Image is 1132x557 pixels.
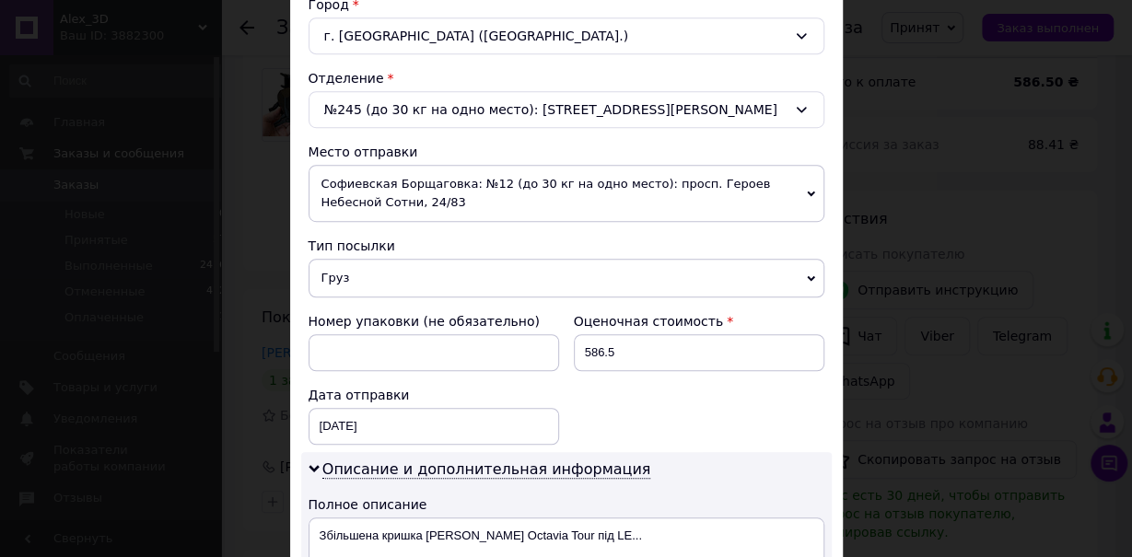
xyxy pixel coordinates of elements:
div: Номер упаковки (не обязательно) [309,312,559,331]
div: г. [GEOGRAPHIC_DATA] ([GEOGRAPHIC_DATA].) [309,17,824,54]
span: Тип посылки [309,238,395,253]
span: Место отправки [309,145,418,159]
div: №245 (до 30 кг на одно место): [STREET_ADDRESS][PERSON_NAME] [309,91,824,128]
span: Груз [309,259,824,297]
span: Софиевская Борщаговка: №12 (до 30 кг на одно место): просп. Героев Небесной Сотни, 24/83 [309,165,824,222]
div: Дата отправки [309,386,559,404]
div: Полное описание [309,495,824,514]
div: Оценочная стоимость [574,312,824,331]
div: Отделение [309,69,824,87]
span: Описание и дополнительная информация [322,460,651,479]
